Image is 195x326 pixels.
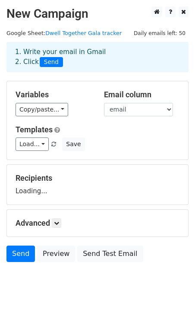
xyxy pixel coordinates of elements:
a: Templates [16,125,53,134]
a: Dwell Together Gala tracker [45,30,122,36]
h5: Recipients [16,173,179,183]
a: Send [6,246,35,262]
h5: Email column [104,90,179,99]
a: Load... [16,137,49,151]
small: Google Sheet: [6,30,122,36]
span: Daily emails left: 50 [131,29,189,38]
a: Send Test Email [77,246,143,262]
div: Loading... [16,173,179,196]
a: Preview [37,246,75,262]
h5: Advanced [16,218,179,228]
h2: New Campaign [6,6,189,21]
a: Copy/paste... [16,103,68,116]
button: Save [62,137,85,151]
a: Daily emails left: 50 [131,30,189,36]
div: 1. Write your email in Gmail 2. Click [9,47,186,67]
span: Send [40,57,63,67]
h5: Variables [16,90,91,99]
